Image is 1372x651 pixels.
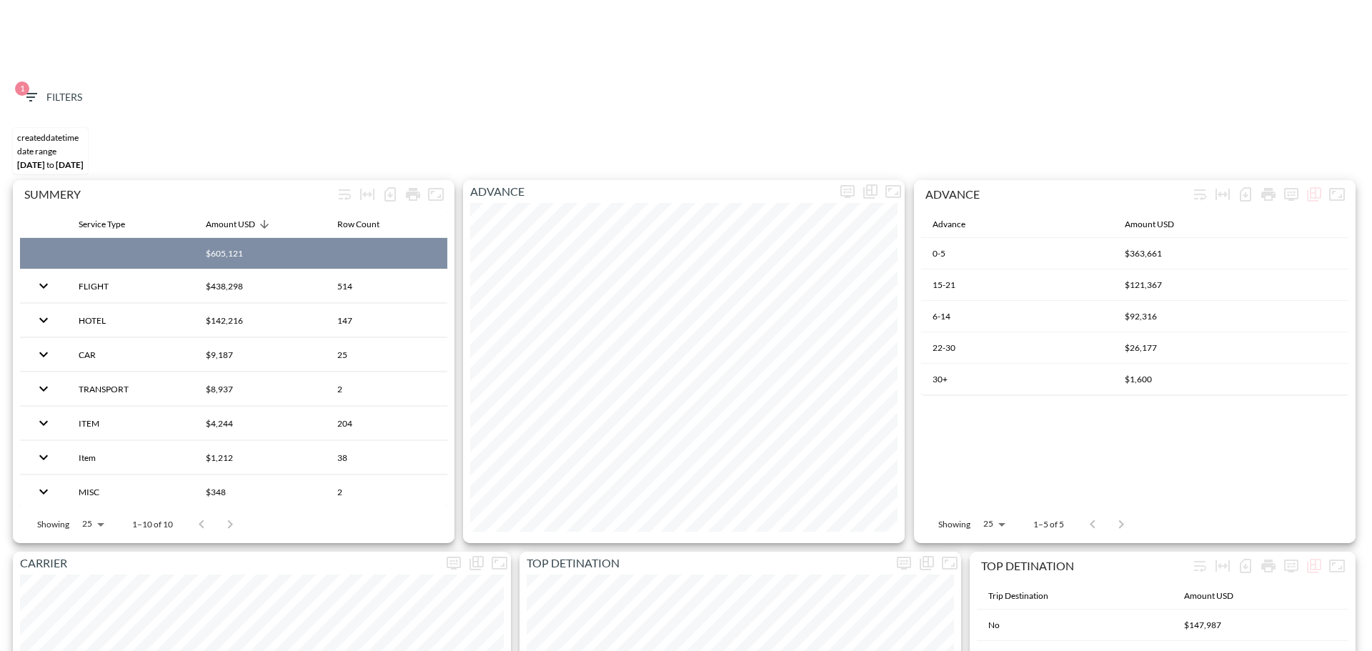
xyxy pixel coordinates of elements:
div: TOP DETINATION [981,559,1188,572]
div: Toggle table layout between fixed and auto (default: auto) [1211,183,1234,206]
button: expand row [31,274,56,298]
button: Fullscreen [1326,183,1348,206]
th: $8,937 [194,372,326,406]
span: Display settings [442,552,465,575]
th: $605,121 [194,238,326,269]
th: 147 [326,304,447,337]
span: Amount USD [1125,216,1193,233]
th: 204 [326,407,447,440]
div: Toggle table layout between fixed and auto (default: auto) [356,183,379,206]
p: 1–5 of 5 [1033,518,1064,530]
button: expand row [31,308,56,332]
th: $363,661 [1113,238,1348,269]
p: Showing [37,518,69,530]
button: Fullscreen [488,552,511,575]
span: Display settings [893,552,915,575]
th: $438,298 [194,269,326,303]
button: expand row [31,445,56,469]
th: 514 [326,269,447,303]
th: 30+ [921,364,1113,395]
button: more [1280,183,1303,206]
th: Item [67,441,194,474]
p: TOP DETINATION [520,555,893,572]
button: Fullscreen [424,183,447,206]
div: Show chart as table [465,552,488,575]
span: Filters [22,89,82,106]
div: CREATEDDATETIME [17,132,84,143]
th: ITEM [67,407,194,440]
div: ADVANCE [925,187,1188,201]
p: ADVANCE [463,183,836,200]
div: Amount USD [1125,216,1174,233]
div: Number of rows selected for download: 110 [1234,555,1257,577]
div: Show chart as table [1303,183,1326,206]
div: Number of rows selected for download: 5 [1234,183,1257,206]
th: HOTEL [67,304,194,337]
div: Amount USD [206,216,255,233]
th: $142,216 [194,304,326,337]
button: more [836,180,859,203]
th: 6-14 [921,301,1113,332]
div: Service Type [79,216,125,233]
span: Amount USD [1184,587,1252,605]
button: more [442,552,465,575]
span: Service Type [79,216,144,233]
p: 1–10 of 10 [132,518,173,530]
div: Advance [933,216,965,233]
button: 1Filters [16,84,88,111]
th: 15-21 [921,269,1113,301]
th: MISC [67,475,194,509]
div: Print [1257,183,1280,206]
p: CARRIER [13,555,442,572]
p: Showing [938,518,970,530]
th: 38 [326,441,447,474]
span: Row Count [337,216,398,233]
th: $348 [194,475,326,509]
div: Wrap text [1188,183,1211,206]
th: 25 [326,338,447,372]
span: Amount USD [206,216,274,233]
span: 1 [15,81,29,96]
th: $9,187 [194,338,326,372]
button: Fullscreen [1326,555,1348,577]
span: Display settings [836,180,859,203]
div: 25 [75,515,109,533]
div: SUMMERY [24,187,333,201]
button: more [1280,555,1303,577]
span: Display settings [1280,555,1303,577]
span: to [46,159,54,170]
th: 22-30 [921,332,1113,364]
button: Fullscreen [938,552,961,575]
th: $4,244 [194,407,326,440]
button: expand row [31,342,56,367]
th: $1,600 [1113,364,1348,395]
th: 0-5 [921,238,1113,269]
button: expand row [31,479,56,504]
div: Print [1257,555,1280,577]
th: $121,367 [1113,269,1348,301]
button: expand row [31,377,56,401]
div: Wrap text [333,183,356,206]
span: Trip Destination [988,587,1067,605]
div: Show chart as table [859,180,882,203]
div: 25 [976,515,1010,533]
th: TRANSPORT [67,372,194,406]
span: Advance [933,216,984,233]
div: Wrap text [1188,555,1211,577]
th: CAR [67,338,194,372]
th: FLIGHT [67,269,194,303]
th: 2 [326,475,447,509]
div: Show chart as table [1303,555,1326,577]
th: 2 [326,372,447,406]
th: No [977,610,1173,641]
div: Amount USD [1184,587,1233,605]
th: $1,212 [194,441,326,474]
button: more [893,552,915,575]
th: $92,316 [1113,301,1348,332]
div: Number of rows selected for download: 10 [379,183,402,206]
div: DATE RANGE [17,146,84,156]
button: Fullscreen [882,180,905,203]
th: $147,987 [1173,610,1348,641]
span: [DATE] [DATE] [17,159,84,170]
button: expand row [31,411,56,435]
